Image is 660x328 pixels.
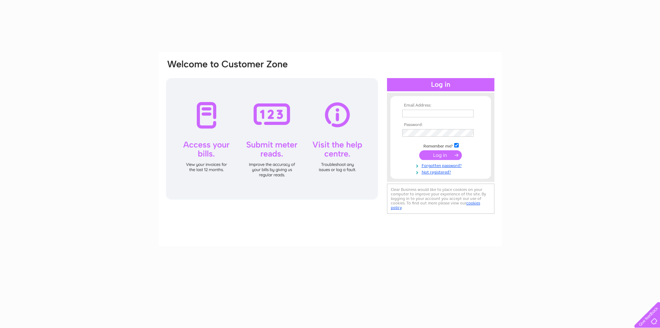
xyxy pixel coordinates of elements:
[402,162,481,168] a: Forgotten password?
[401,142,481,149] td: Remember me?
[387,184,494,214] div: Clear Business would like to place cookies on your computer to improve your experience of the sit...
[401,103,481,108] th: Email Address:
[419,150,462,160] input: Submit
[402,168,481,175] a: Not registered?
[401,123,481,127] th: Password:
[391,201,480,210] a: cookies policy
